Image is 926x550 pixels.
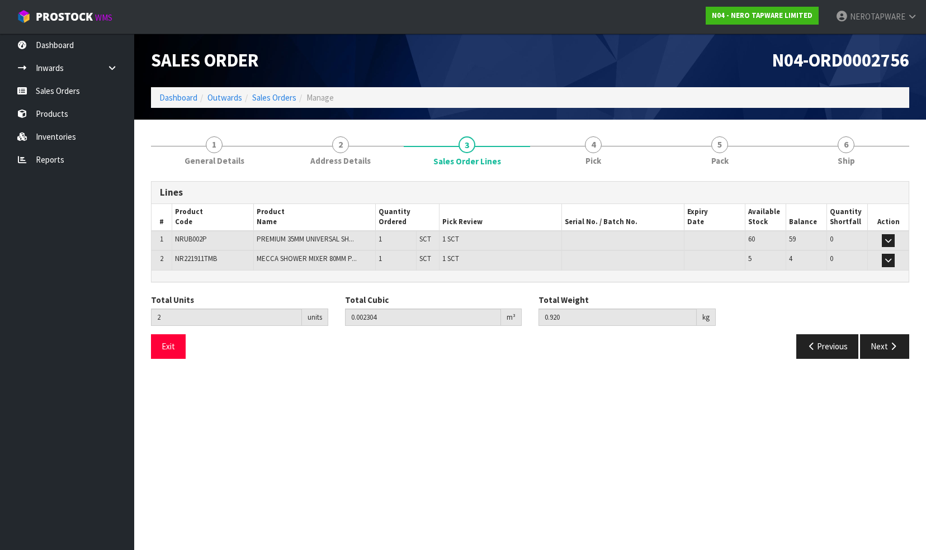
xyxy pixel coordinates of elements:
[207,92,242,103] a: Outwards
[860,334,909,358] button: Next
[796,334,859,358] button: Previous
[151,294,194,306] label: Total Units
[151,173,909,367] span: Sales Order Lines
[257,254,357,263] span: MECCA SHOWER MIXER 80MM P...
[827,204,868,231] th: Quantity Shortfall
[440,204,562,231] th: Pick Review
[712,11,812,20] strong: N04 - NERO TAPWARE LIMITED
[789,254,792,263] span: 4
[868,204,909,231] th: Action
[376,204,440,231] th: Quantity Ordered
[172,204,253,231] th: Product Code
[332,136,349,153] span: 2
[419,254,431,263] span: SCT
[160,234,163,244] span: 1
[306,92,334,103] span: Manage
[748,234,755,244] span: 60
[562,204,684,231] th: Serial No. / Batch No.
[160,187,900,198] h3: Lines
[345,309,502,326] input: Total Cubic
[838,136,854,153] span: 6
[830,254,833,263] span: 0
[257,234,354,244] span: PREMIUM 35MM UNIVERSAL SH...
[585,136,602,153] span: 4
[772,49,909,72] span: N04-ORD0002756
[585,155,601,167] span: Pick
[850,11,905,22] span: NEROTAPWARE
[501,309,522,326] div: m³
[538,294,589,306] label: Total Weight
[459,136,475,153] span: 3
[152,204,172,231] th: #
[745,204,786,231] th: Available Stock
[151,49,259,72] span: Sales Order
[789,234,796,244] span: 59
[748,254,752,263] span: 5
[175,234,207,244] span: NRUB002P
[786,204,827,231] th: Balance
[711,136,728,153] span: 5
[419,234,431,244] span: SCT
[684,204,745,231] th: Expiry Date
[711,155,729,167] span: Pack
[185,155,244,167] span: General Details
[697,309,716,326] div: kg
[838,155,855,167] span: Ship
[345,294,389,306] label: Total Cubic
[36,10,93,24] span: ProStock
[151,309,302,326] input: Total Units
[302,309,328,326] div: units
[252,92,296,103] a: Sales Orders
[379,234,382,244] span: 1
[95,12,112,23] small: WMS
[253,204,376,231] th: Product Name
[160,254,163,263] span: 2
[433,155,501,167] span: Sales Order Lines
[310,155,371,167] span: Address Details
[442,254,459,263] span: 1 SCT
[151,334,186,358] button: Exit
[379,254,382,263] span: 1
[17,10,31,23] img: cube-alt.png
[159,92,197,103] a: Dashboard
[442,234,459,244] span: 1 SCT
[830,234,833,244] span: 0
[175,254,217,263] span: NR221911TMB
[538,309,697,326] input: Total Weight
[206,136,223,153] span: 1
